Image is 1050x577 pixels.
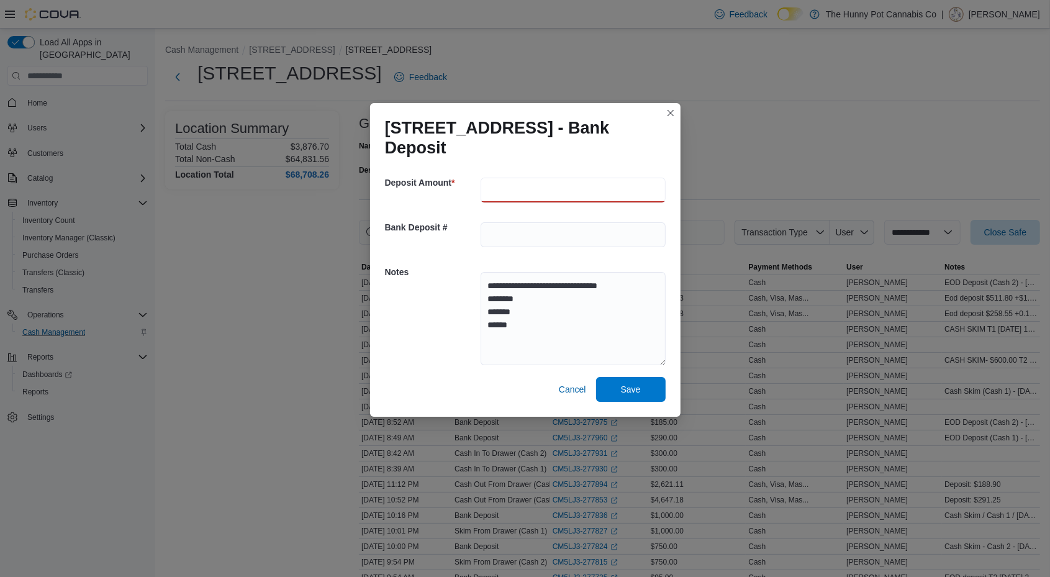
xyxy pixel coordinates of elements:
span: Cancel [559,383,586,396]
h5: Bank Deposit # [385,215,478,240]
button: Cancel [554,377,591,402]
button: Save [596,377,666,402]
button: Closes this modal window [663,106,678,120]
h1: [STREET_ADDRESS] - Bank Deposit [385,118,656,158]
span: Save [621,383,641,396]
h5: Notes [385,260,478,284]
h5: Deposit Amount [385,170,478,195]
